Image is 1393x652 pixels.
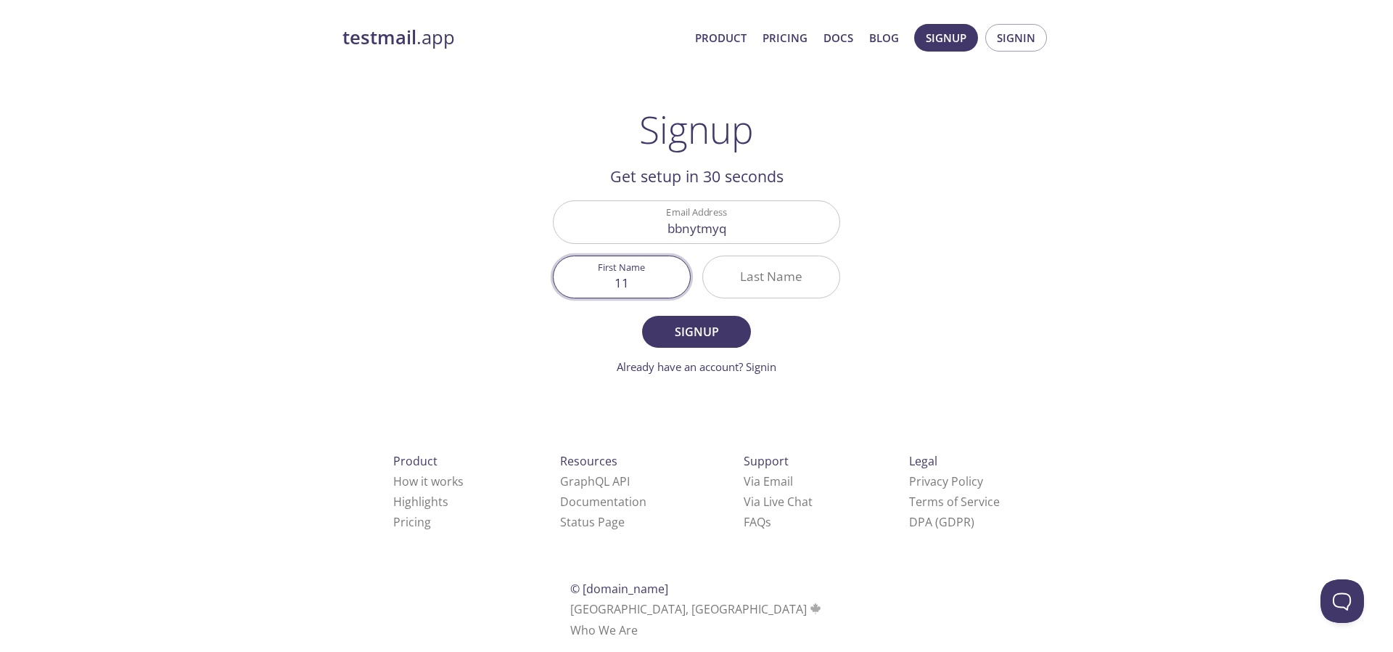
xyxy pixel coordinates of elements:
[393,494,448,510] a: Highlights
[617,359,776,374] a: Already have an account? Signin
[642,316,751,348] button: Signup
[570,581,668,597] span: © [DOMAIN_NAME]
[765,514,771,530] span: s
[997,28,1035,47] span: Signin
[744,473,793,489] a: Via Email
[909,494,1000,510] a: Terms of Service
[744,494,813,510] a: Via Live Chat
[560,453,617,469] span: Resources
[342,25,683,50] a: testmail.app
[342,25,416,50] strong: testmail
[1320,579,1364,623] iframe: Help Scout Beacon - Open
[570,622,638,638] a: Who We Are
[570,601,823,617] span: [GEOGRAPHIC_DATA], [GEOGRAPHIC_DATA]
[926,28,966,47] span: Signup
[639,107,754,151] h1: Signup
[658,322,735,342] span: Signup
[909,473,983,489] a: Privacy Policy
[909,514,974,530] a: DPA (GDPR)
[695,28,747,47] a: Product
[744,453,789,469] span: Support
[909,453,937,469] span: Legal
[560,494,646,510] a: Documentation
[393,473,464,489] a: How it works
[560,473,630,489] a: GraphQL API
[560,514,625,530] a: Status Page
[744,514,771,530] a: FAQ
[393,453,437,469] span: Product
[914,24,978,52] button: Signup
[393,514,431,530] a: Pricing
[763,28,808,47] a: Pricing
[823,28,853,47] a: Docs
[985,24,1047,52] button: Signin
[869,28,899,47] a: Blog
[553,164,840,189] h2: Get setup in 30 seconds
